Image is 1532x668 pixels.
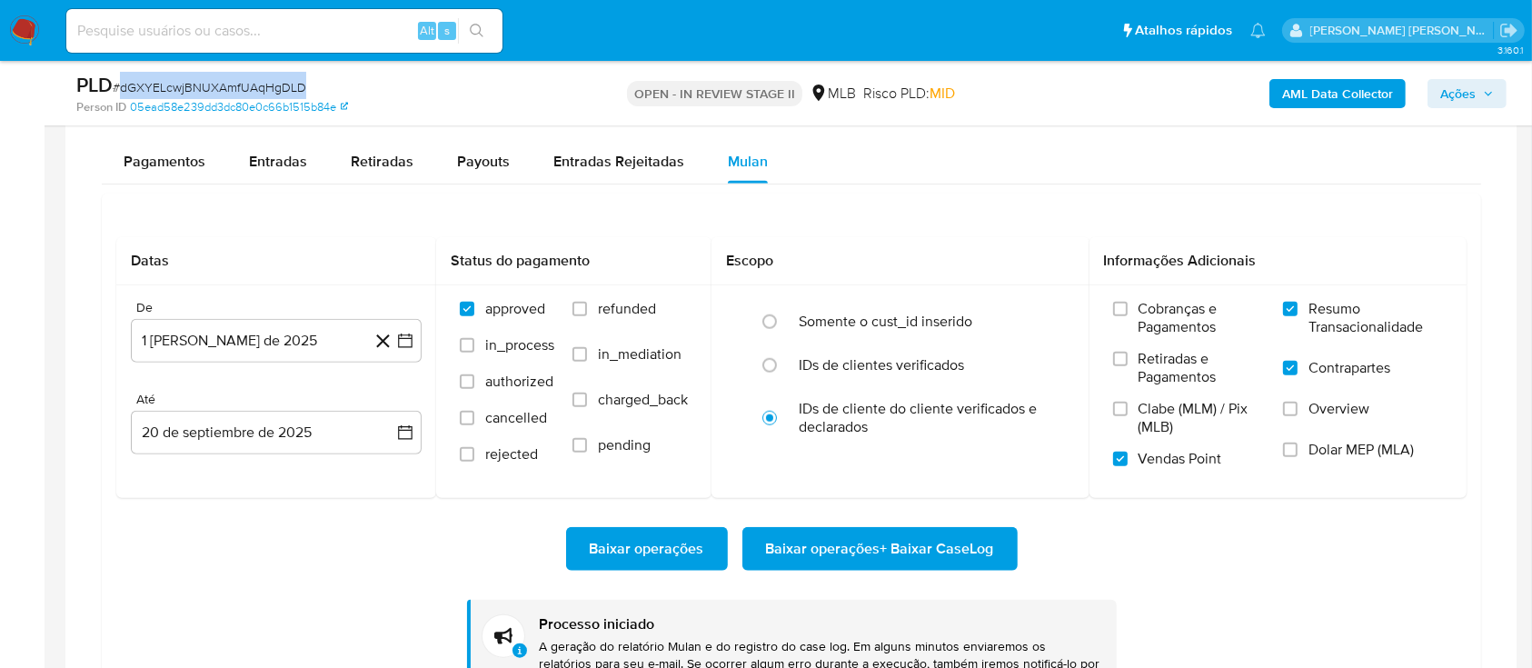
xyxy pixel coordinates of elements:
div: MLB [810,84,856,104]
a: Notificações [1250,23,1266,38]
span: Ações [1440,79,1476,108]
p: OPEN - IN REVIEW STAGE II [627,81,802,106]
span: Atalhos rápidos [1135,21,1232,40]
span: 3.160.1 [1497,43,1523,57]
a: Sair [1499,21,1518,40]
b: PLD [76,70,113,99]
button: AML Data Collector [1269,79,1406,108]
span: s [444,22,450,39]
span: Risco PLD: [863,84,955,104]
p: alessandra.barbosa@mercadopago.com [1310,22,1494,39]
span: # dGXYELcwjBNUXAmfUAqHgDLD [113,78,306,96]
input: Pesquise usuários ou casos... [66,19,502,43]
button: Ações [1428,79,1507,108]
button: search-icon [458,18,495,44]
b: AML Data Collector [1282,79,1393,108]
span: MID [930,83,955,104]
b: Person ID [76,99,126,115]
a: 05ead58e239dd3dc80e0c66b1515b84e [130,99,348,115]
span: Alt [420,22,434,39]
